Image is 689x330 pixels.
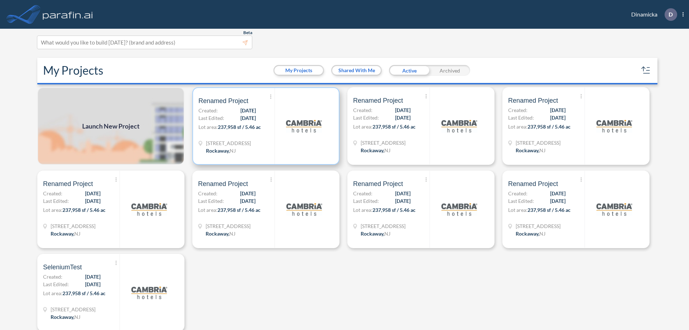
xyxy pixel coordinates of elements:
[353,190,372,197] span: Created:
[43,280,69,288] span: Last Edited:
[516,231,539,237] span: Rockaway ,
[62,290,106,296] span: 237,958 sf / 5.46 ac
[43,190,62,197] span: Created:
[332,66,381,75] button: Shared With Me
[51,306,95,313] span: 321 Mt Hope Ave
[286,191,322,227] img: logo
[395,190,411,197] span: [DATE]
[198,197,224,205] span: Last Edited:
[353,114,379,121] span: Last Edited:
[198,114,224,122] span: Last Edited:
[198,180,248,188] span: Renamed Project
[516,139,561,147] span: 321 Mt Hope Ave
[640,65,652,76] button: sort
[43,197,69,205] span: Last Edited:
[539,231,545,237] span: NJ
[528,207,571,213] span: 237,958 sf / 5.46 ac
[508,114,534,121] span: Last Edited:
[384,231,390,237] span: NJ
[206,230,235,237] div: Rockaway, NJ
[508,207,528,213] span: Lot area:
[550,190,566,197] span: [DATE]
[198,207,217,213] span: Lot area:
[240,190,256,197] span: [DATE]
[550,114,566,121] span: [DATE]
[361,147,390,154] div: Rockaway, NJ
[43,207,62,213] span: Lot area:
[74,231,80,237] span: NJ
[230,148,236,154] span: NJ
[286,108,322,144] img: logo
[43,263,82,271] span: SeleniumTest
[218,124,261,130] span: 237,958 sf / 5.46 ac
[508,106,528,114] span: Created:
[361,231,384,237] span: Rockaway ,
[528,124,571,130] span: 237,958 sf / 5.46 ac
[206,139,251,147] span: 321 Mt Hope Ave
[441,191,477,227] img: logo
[206,231,229,237] span: Rockaway ,
[229,231,235,237] span: NJ
[43,180,93,188] span: Renamed Project
[51,230,80,237] div: Rockaway, NJ
[395,106,411,114] span: [DATE]
[516,147,545,154] div: Rockaway, NJ
[37,87,184,165] img: add
[508,197,534,205] span: Last Edited:
[198,190,217,197] span: Created:
[372,207,416,213] span: 237,958 sf / 5.46 ac
[240,107,256,114] span: [DATE]
[353,96,403,105] span: Renamed Project
[508,180,558,188] span: Renamed Project
[41,7,94,22] img: logo
[43,290,62,296] span: Lot area:
[51,313,80,321] div: Rockaway, NJ
[353,180,403,188] span: Renamed Project
[198,124,218,130] span: Lot area:
[669,11,673,18] p: D
[620,8,684,21] div: Dinamicka
[85,280,100,288] span: [DATE]
[275,66,323,75] button: My Projects
[43,273,62,280] span: Created:
[441,108,477,144] img: logo
[240,197,256,205] span: [DATE]
[361,139,406,147] span: 321 Mt Hope Ave
[206,222,250,230] span: 321 Mt Hope Ave
[516,230,545,237] div: Rockaway, NJ
[550,106,566,114] span: [DATE]
[37,87,184,165] a: Launch New Project
[430,65,470,76] div: Archived
[43,64,103,77] h2: My Projects
[539,147,545,153] span: NJ
[82,121,140,131] span: Launch New Project
[372,124,416,130] span: 237,958 sf / 5.46 ac
[74,314,80,320] span: NJ
[198,107,218,114] span: Created:
[62,207,106,213] span: 237,958 sf / 5.46 ac
[51,314,74,320] span: Rockaway ,
[198,97,248,105] span: Renamed Project
[85,190,100,197] span: [DATE]
[51,222,95,230] span: 321 Mt Hope Ave
[243,30,252,36] span: Beta
[384,147,390,153] span: NJ
[596,108,632,144] img: logo
[596,191,632,227] img: logo
[395,114,411,121] span: [DATE]
[550,197,566,205] span: [DATE]
[353,207,372,213] span: Lot area:
[395,197,411,205] span: [DATE]
[131,275,167,311] img: logo
[85,197,100,205] span: [DATE]
[516,222,561,230] span: 321 Mt Hope Ave
[131,191,167,227] img: logo
[361,222,406,230] span: 321 Mt Hope Ave
[217,207,261,213] span: 237,958 sf / 5.46 ac
[85,273,100,280] span: [DATE]
[240,114,256,122] span: [DATE]
[353,106,372,114] span: Created:
[508,190,528,197] span: Created:
[361,230,390,237] div: Rockaway, NJ
[353,124,372,130] span: Lot area:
